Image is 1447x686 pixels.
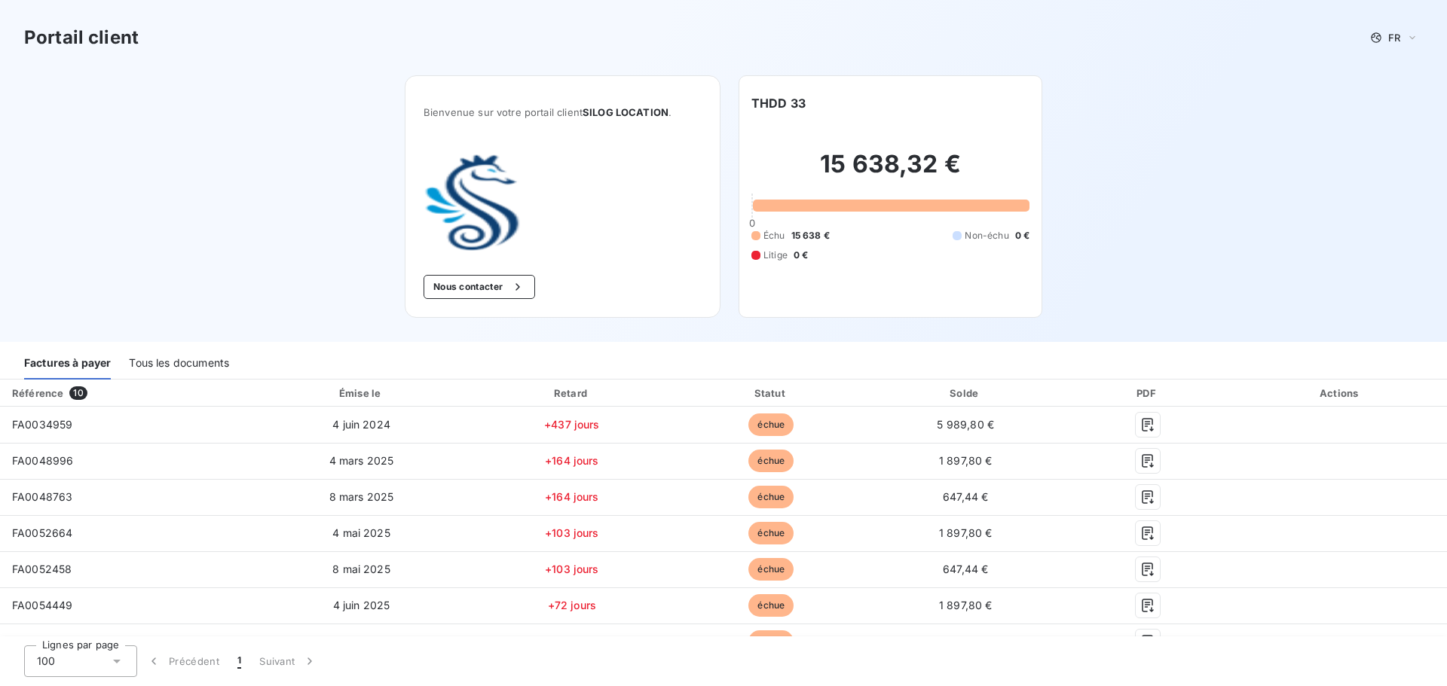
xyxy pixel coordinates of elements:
span: SILOG LOCATION [583,106,668,118]
span: 8 mai 2025 [332,563,390,575]
span: échue [748,594,794,617]
span: échue [748,413,794,436]
span: échue [748,486,794,508]
span: +437 jours [544,418,600,431]
span: échue [748,522,794,544]
span: 100 [37,654,55,669]
button: Nous contacter [424,275,535,299]
img: Company logo [424,154,520,251]
span: 60,00 € [945,635,986,648]
div: Factures à payer [24,348,111,380]
span: Bienvenue sur votre portail client . [424,106,702,118]
div: Référence [12,387,63,399]
div: PDF [1065,386,1231,401]
span: 15 638 € [791,229,830,242]
span: +103 jours [545,526,599,539]
span: échue [748,630,794,653]
span: +72 jours [548,599,596,611]
span: 10 [69,386,87,400]
span: 0 [749,217,755,229]
span: 1 897,80 € [939,599,993,611]
span: +103 jours [545,563,599,575]
div: Émise le [255,386,468,401]
span: 5 989,80 € [937,418,994,431]
span: FA0034959 [12,418,72,431]
div: Tous les documents [129,348,229,380]
span: échue [748,450,794,472]
span: FA0055210 [12,635,69,648]
span: FA0052458 [12,563,72,575]
div: Solde [873,386,1059,401]
span: 0 € [794,248,808,262]
span: +164 jours [545,454,599,467]
span: Non-échu [965,229,1008,242]
div: Statut [676,386,867,401]
span: 1 [237,654,241,669]
button: Précédent [137,645,228,677]
span: 1 897,80 € [939,526,993,539]
h6: THDD 33 [751,94,806,112]
h2: 15 638,32 € [751,149,1029,194]
div: Retard [474,386,670,401]
h3: Portail client [24,24,139,51]
span: FA0054449 [12,599,72,611]
span: FA0048763 [12,490,72,503]
span: 4 juin 2025 [333,599,390,611]
span: échue [748,558,794,581]
span: 16 juin 2025 [331,635,393,648]
span: FA0048996 [12,454,73,467]
span: 4 mai 2025 [332,526,390,539]
button: 1 [228,645,250,677]
span: 4 juin 2024 [332,418,390,431]
span: +164 jours [545,490,599,503]
span: Échu [763,229,785,242]
div: Actions [1237,386,1444,401]
span: 647,44 € [943,490,988,503]
span: FR [1388,32,1400,44]
span: 4 mars 2025 [329,454,394,467]
span: 1 897,80 € [939,454,993,467]
span: 8 mars 2025 [329,490,394,503]
span: Litige [763,248,788,262]
span: 647,44 € [943,563,988,575]
span: +64 jours [547,635,596,648]
button: Suivant [250,645,326,677]
span: 0 € [1015,229,1029,242]
span: FA0052664 [12,526,72,539]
